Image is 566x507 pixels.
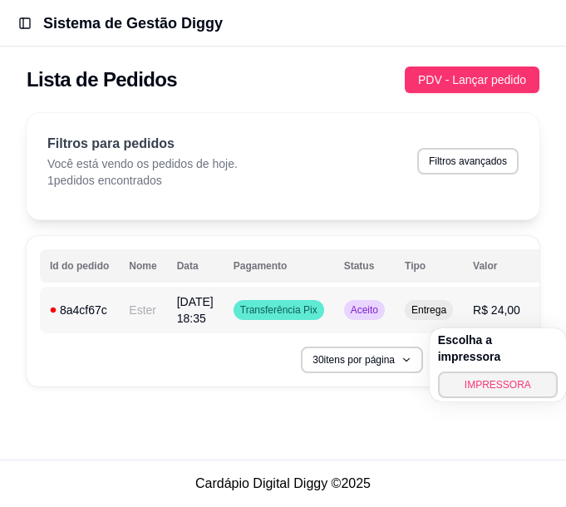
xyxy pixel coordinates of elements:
[40,249,119,283] th: Id do pedido
[438,372,558,398] button: IMPRESSORA
[418,71,526,89] span: PDV - Lançar pedido
[47,172,238,189] p: 1 pedidos encontrados
[47,155,238,172] p: Você está vendo os pedidos de hoje.
[438,332,558,365] h4: Escolha a impressora
[301,347,423,373] button: 30itens por página
[237,303,321,317] span: Transferência Pix
[119,249,166,283] th: Nome
[43,12,223,35] h1: Sistema de Gestão Diggy
[224,249,334,283] th: Pagamento
[167,249,224,283] th: Data
[473,303,520,317] span: R$ 24,00
[417,148,519,175] button: Filtros avançados
[47,134,238,154] p: Filtros para pedidos
[119,287,166,333] td: Ester
[177,295,214,325] span: [DATE] 18:35
[334,249,395,283] th: Status
[27,66,177,93] h2: Lista de Pedidos
[395,249,463,283] th: Tipo
[50,302,109,318] div: 8a4cf67c
[347,303,381,317] span: Aceito
[463,249,530,283] th: Valor
[408,303,450,317] span: Entrega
